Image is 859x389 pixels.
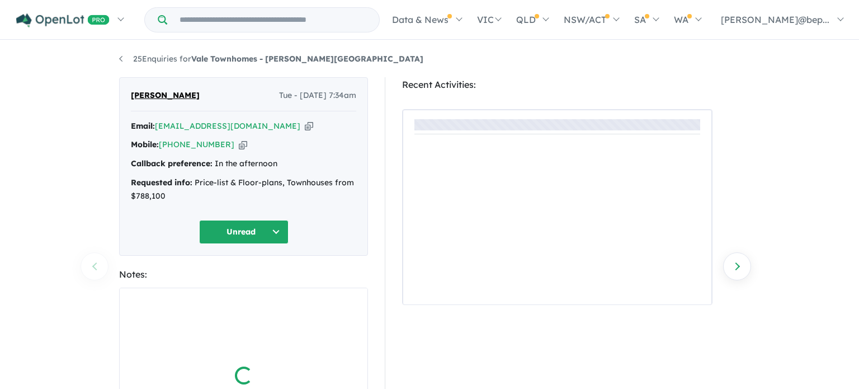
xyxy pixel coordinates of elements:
input: Try estate name, suburb, builder or developer [169,8,377,32]
div: Notes: [119,267,368,282]
strong: Requested info: [131,177,192,188]
img: Openlot PRO Logo White [16,13,110,27]
strong: Mobile: [131,139,159,149]
a: [PHONE_NUMBER] [159,139,234,149]
a: [EMAIL_ADDRESS][DOMAIN_NAME] [155,121,300,131]
a: 25Enquiries forVale Townhomes - [PERSON_NAME][GEOGRAPHIC_DATA] [119,54,423,64]
div: Price-list & Floor-plans, Townhouses from $788,100 [131,176,356,203]
button: Copy [305,120,313,132]
span: Tue - [DATE] 7:34am [279,89,356,102]
strong: Vale Townhomes - [PERSON_NAME][GEOGRAPHIC_DATA] [191,54,423,64]
div: Recent Activities: [402,77,712,92]
div: In the afternoon [131,157,356,171]
span: [PERSON_NAME] [131,89,200,102]
nav: breadcrumb [119,53,740,66]
button: Copy [239,139,247,151]
strong: Callback preference: [131,158,213,168]
span: [PERSON_NAME]@bep... [721,14,829,25]
strong: Email: [131,121,155,131]
button: Unread [199,220,289,244]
